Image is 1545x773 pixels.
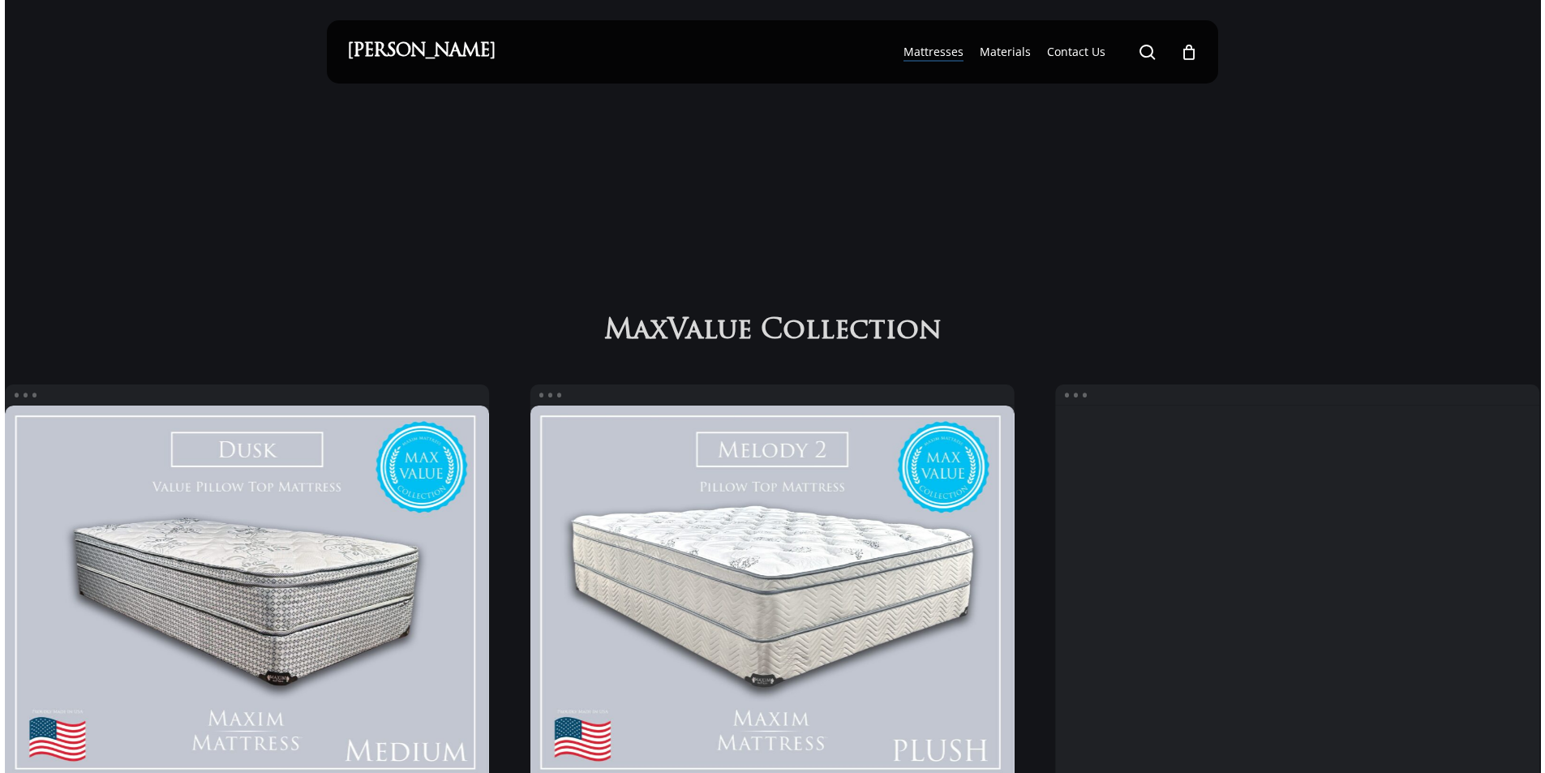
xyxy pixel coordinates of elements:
[895,20,1198,84] nav: Main Menu
[347,43,496,61] a: [PERSON_NAME]
[761,316,942,349] span: Collection
[1180,43,1198,61] a: Cart
[903,44,963,60] a: Mattresses
[596,313,949,349] h2: MaxValue Collection
[1047,44,1105,59] span: Contact Us
[604,316,752,349] span: MaxValue
[980,44,1031,59] span: Materials
[903,44,963,59] span: Mattresses
[1047,44,1105,60] a: Contact Us
[980,44,1031,60] a: Materials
